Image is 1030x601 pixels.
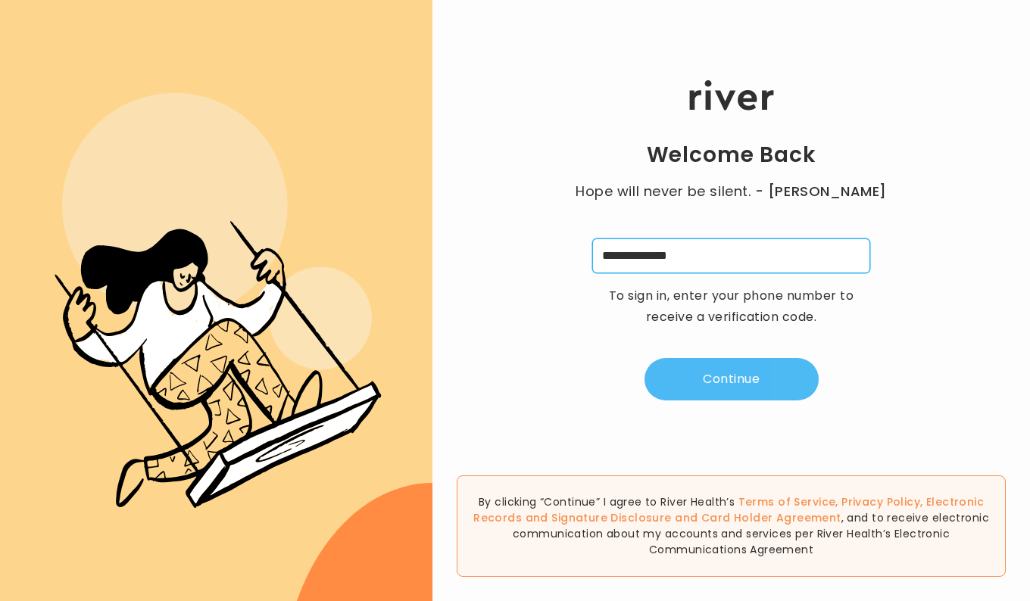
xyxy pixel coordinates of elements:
[738,494,836,509] a: Terms of Service
[473,494,984,525] a: Electronic Records and Signature Disclosure
[755,181,887,202] span: - [PERSON_NAME]
[473,494,984,525] span: , , and
[647,142,816,169] h1: Welcome Back
[513,510,989,557] span: , and to receive electronic communication about my accounts and services per River Health’s Elect...
[599,285,864,328] p: To sign in, enter your phone number to receive a verification code.
[561,181,902,202] p: Hope will never be silent.
[457,475,1006,577] div: By clicking “Continue” I agree to River Health’s
[645,358,819,400] button: Continue
[841,494,920,509] a: Privacy Policy
[701,510,841,525] a: Card Holder Agreement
